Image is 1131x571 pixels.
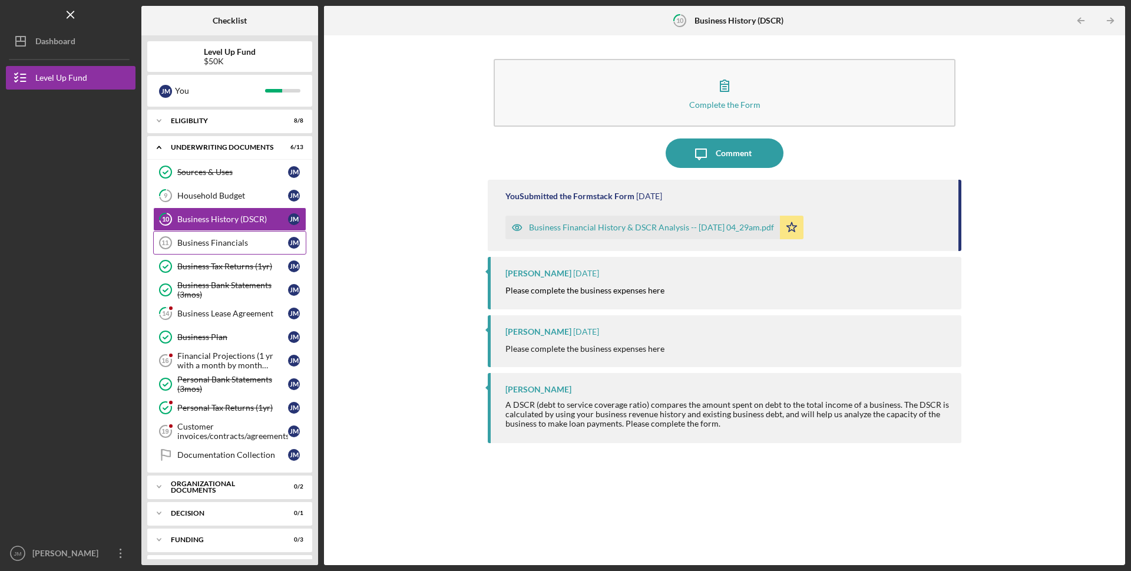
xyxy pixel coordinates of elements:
button: Comment [666,138,783,168]
div: J M [159,85,172,98]
div: You [175,81,265,101]
div: Business Financials [177,238,288,247]
div: 6 / 13 [282,144,303,151]
tspan: 9 [164,192,168,200]
div: Business History (DSCR) [177,214,288,224]
div: J M [288,190,300,202]
a: Sources & UsesJM [153,160,306,184]
tspan: 10 [676,16,684,24]
div: Business Lease Agreement [177,309,288,318]
button: Level Up Fund [6,66,135,90]
div: J M [288,449,300,461]
div: [PERSON_NAME] [29,542,106,568]
a: 10Business History (DSCR)JM [153,207,306,231]
div: [PERSON_NAME] [505,327,571,336]
b: Business History (DSCR) [695,16,783,25]
div: [PERSON_NAME] [505,385,571,394]
tspan: 10 [162,216,170,223]
div: J M [288,425,300,437]
a: Business Tax Returns (1yr)JM [153,255,306,278]
div: Dashboard [35,29,75,56]
div: J M [288,213,300,225]
div: J M [288,402,300,414]
a: 16Financial Projections (1 yr with a month by month breakdown)JM [153,349,306,372]
b: Checklist [213,16,247,25]
div: Customer invoices/contracts/agreements [177,422,288,441]
a: 14Business Lease AgreementJM [153,302,306,325]
div: A DSCR (debt to service coverage ratio) compares the amount spent on debt to the total income of ... [505,400,950,428]
div: Business Bank Statements (3mos) [177,280,288,299]
p: Please complete the business expenses here [505,342,664,355]
div: J M [288,308,300,319]
a: 19Customer invoices/contracts/agreementsJM [153,420,306,443]
button: Complete the Form [494,59,955,127]
text: JM [14,550,22,557]
b: Level Up Fund [204,47,256,57]
div: J M [288,260,300,272]
div: J M [288,378,300,390]
div: Business Financial History & DSCR Analysis -- [DATE] 04_29am.pdf [529,223,774,232]
div: $50K [204,57,256,66]
tspan: 14 [162,310,170,318]
div: J M [288,166,300,178]
a: 9Household BudgetJM [153,184,306,207]
div: 8 / 8 [282,117,303,124]
a: 11Business FinancialsJM [153,231,306,255]
time: 2025-07-09 16:31 [573,327,599,336]
a: Personal Tax Returns (1yr)JM [153,396,306,420]
time: 2025-07-28 08:29 [636,192,662,201]
button: JM[PERSON_NAME] [6,542,135,565]
tspan: 11 [161,239,168,246]
div: J M [288,284,300,296]
div: [PERSON_NAME] [505,269,571,278]
div: Funding [171,536,274,543]
button: Business Financial History & DSCR Analysis -- [DATE] 04_29am.pdf [505,216,803,239]
a: Business PlanJM [153,325,306,349]
div: Financial Projections (1 yr with a month by month breakdown) [177,351,288,370]
a: Business Bank Statements (3mos)JM [153,278,306,302]
tspan: 16 [161,357,168,364]
div: Level Up Fund [35,66,87,93]
button: Dashboard [6,29,135,53]
div: Household Budget [177,191,288,200]
div: J M [288,331,300,343]
div: 0 / 2 [282,483,303,490]
div: J M [288,355,300,367]
div: Business Plan [177,332,288,342]
div: Comment [716,138,752,168]
div: Underwriting Documents [171,144,274,151]
mark: Please complete the business expenses here [505,285,664,295]
a: Documentation CollectionJM [153,443,306,467]
div: You Submitted the Formstack Form [505,192,634,201]
div: Decision [171,510,274,517]
div: Documentation Collection [177,450,288,460]
tspan: 19 [161,428,168,435]
div: Business Tax Returns (1yr) [177,262,288,271]
div: Sources & Uses [177,167,288,177]
div: Eligiblity [171,117,274,124]
a: Personal Bank Statements (3mos)JM [153,372,306,396]
div: Complete the Form [689,100,760,109]
div: Personal Bank Statements (3mos) [177,375,288,394]
div: Personal Tax Returns (1yr) [177,403,288,412]
div: J M [288,237,300,249]
div: Organizational Documents [171,480,274,494]
div: 0 / 3 [282,536,303,543]
div: 0 / 1 [282,510,303,517]
time: 2025-07-22 18:15 [573,269,599,278]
